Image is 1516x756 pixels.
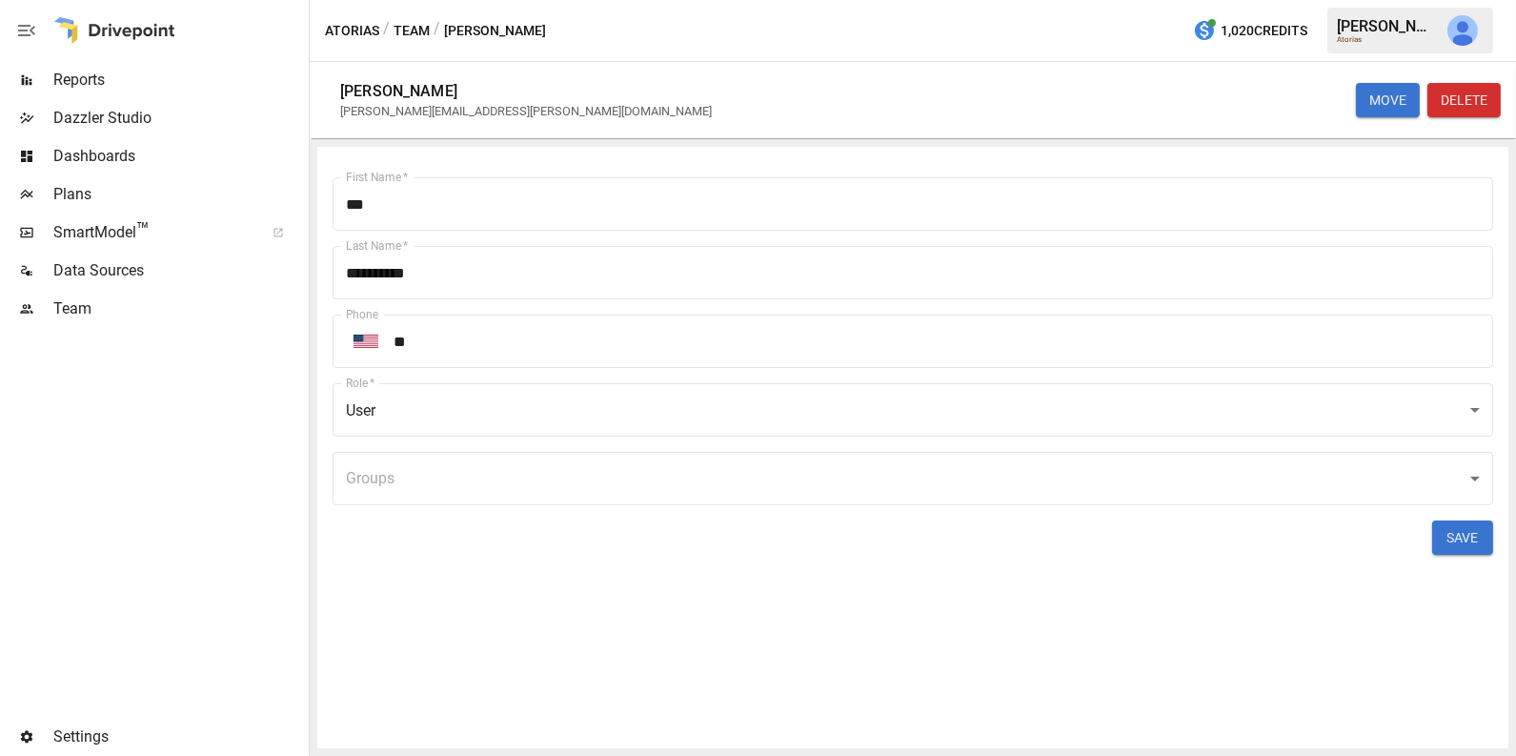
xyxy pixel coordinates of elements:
div: [PERSON_NAME] [340,82,457,100]
span: Data Sources [53,259,305,282]
label: Phone [346,306,378,322]
div: [PERSON_NAME] [1337,17,1436,35]
span: Plans [53,183,305,206]
label: Last Name [346,237,408,254]
label: Role [346,375,375,391]
img: Julie Wilton [1447,15,1478,46]
span: ™ [136,218,150,242]
button: Open flags menu [346,321,386,361]
div: / [383,19,390,43]
img: United States [354,335,378,348]
div: [PERSON_NAME][EMAIL_ADDRESS][PERSON_NAME][DOMAIN_NAME] [340,104,712,118]
button: Atorias [325,19,379,43]
div: Atorias [1337,35,1436,44]
button: 1,020Credits [1185,13,1315,49]
div: / [434,19,440,43]
button: DELETE [1427,83,1501,117]
button: MOVE [1356,83,1420,117]
button: Julie Wilton [1436,4,1489,57]
span: 1,020 Credits [1221,19,1307,43]
label: First Name [346,169,408,185]
span: Settings [53,725,305,748]
button: SAVE [1432,521,1493,555]
span: Dazzler Studio [53,107,305,130]
span: Reports [53,69,305,92]
span: SmartModel [53,221,252,244]
div: User [333,383,1493,437]
span: Dashboards [53,145,305,168]
button: Team [394,19,430,43]
span: Team [53,297,305,320]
